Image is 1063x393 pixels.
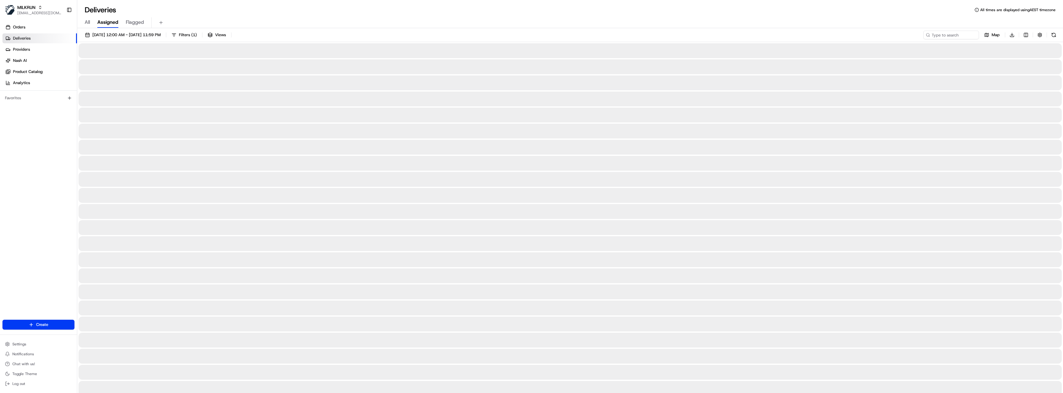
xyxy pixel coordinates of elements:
button: Log out [2,379,74,388]
button: Notifications [2,350,74,358]
h1: Deliveries [85,5,116,15]
button: Views [205,31,229,39]
span: Chat with us! [12,361,35,366]
span: [DATE] 12:00 AM - [DATE] 11:59 PM [92,32,161,38]
button: Refresh [1049,31,1058,39]
span: Notifications [12,352,34,357]
input: Type to search [923,31,979,39]
a: Nash AI [2,56,77,66]
span: All [85,19,90,26]
span: Views [215,32,226,38]
a: Deliveries [2,33,77,43]
a: Product Catalog [2,67,77,77]
span: Providers [13,47,30,52]
span: All times are displayed using AEST timezone [980,7,1056,12]
span: Nash AI [13,58,27,63]
a: Providers [2,45,77,54]
span: Create [36,322,48,327]
a: Analytics [2,78,77,88]
button: MILKRUN [17,4,36,11]
span: Flagged [126,19,144,26]
span: ( 1 ) [191,32,197,38]
button: [EMAIL_ADDRESS][DOMAIN_NAME] [17,11,61,15]
span: Orders [13,24,25,30]
span: Toggle Theme [12,371,37,376]
button: Create [2,320,74,330]
span: Product Catalog [13,69,43,75]
img: MILKRUN [5,5,15,15]
button: Filters(1) [169,31,200,39]
span: Filters [179,32,197,38]
button: Toggle Theme [2,370,74,378]
button: MILKRUNMILKRUN[EMAIL_ADDRESS][DOMAIN_NAME] [2,2,64,17]
span: Settings [12,342,26,347]
button: Map [981,31,1002,39]
span: Analytics [13,80,30,86]
button: [DATE] 12:00 AM - [DATE] 11:59 PM [82,31,163,39]
button: Settings [2,340,74,348]
span: Deliveries [13,36,31,41]
span: Map [992,32,1000,38]
span: Assigned [97,19,118,26]
button: Chat with us! [2,360,74,368]
div: Favorites [2,93,74,103]
a: Orders [2,22,77,32]
span: Log out [12,381,25,386]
